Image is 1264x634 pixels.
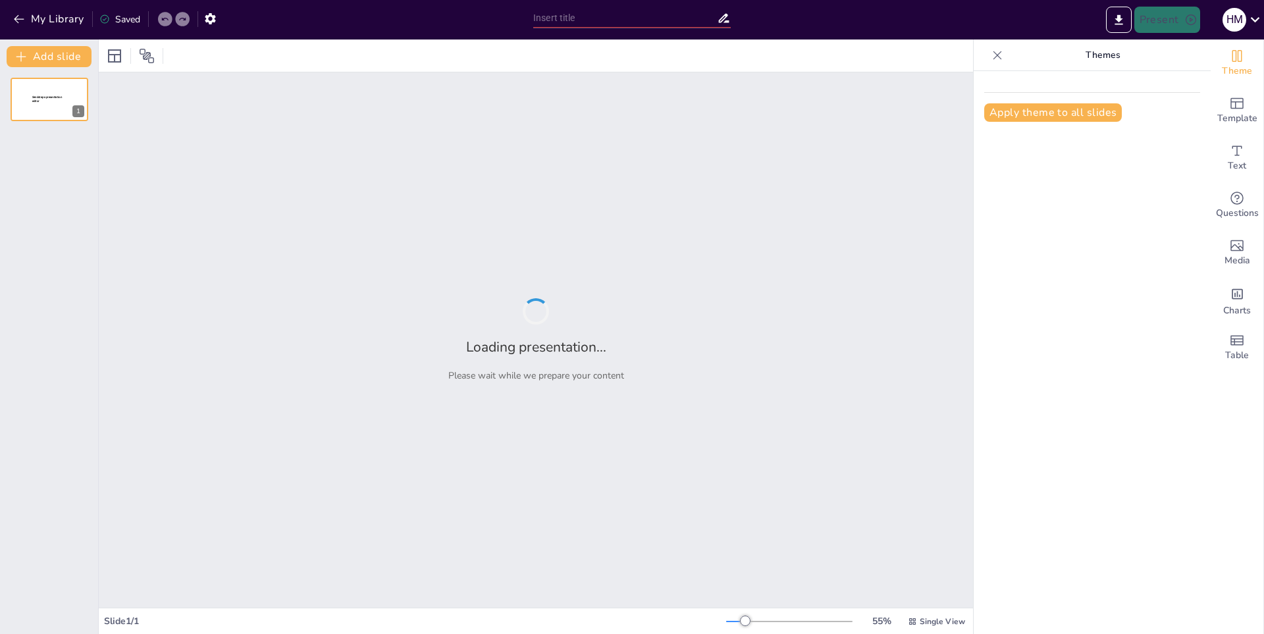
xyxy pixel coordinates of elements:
button: Export to PowerPoint [1106,7,1132,33]
span: Theme [1222,64,1252,78]
span: Table [1225,348,1249,363]
span: Media [1224,253,1250,268]
span: Questions [1216,206,1259,221]
button: Add slide [7,46,92,67]
div: 1 [72,105,84,117]
div: Slide 1 / 1 [104,615,726,627]
div: 1 [11,78,88,121]
p: Themes [1008,40,1198,71]
div: Get real-time input from your audience [1211,182,1263,229]
div: Layout [104,45,125,66]
div: Saved [99,13,140,26]
div: Add charts and graphs [1211,277,1263,324]
div: 55 % [866,615,897,627]
button: H M [1223,7,1246,33]
div: Change the overall theme [1211,40,1263,87]
button: My Library [10,9,90,30]
div: Add images, graphics, shapes or video [1211,229,1263,277]
span: Position [139,48,155,64]
div: Add text boxes [1211,134,1263,182]
input: Insert title [533,9,717,28]
span: Single View [920,616,965,627]
h2: Loading presentation... [466,338,606,356]
div: Add a table [1211,324,1263,371]
div: H M [1223,8,1246,32]
span: Charts [1223,304,1251,318]
button: Apply theme to all slides [984,103,1122,122]
span: Template [1217,111,1257,126]
button: Present [1134,7,1200,33]
div: Add ready made slides [1211,87,1263,134]
span: Sendsteps presentation editor [32,95,62,103]
span: Text [1228,159,1246,173]
p: Please wait while we prepare your content [448,369,624,382]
